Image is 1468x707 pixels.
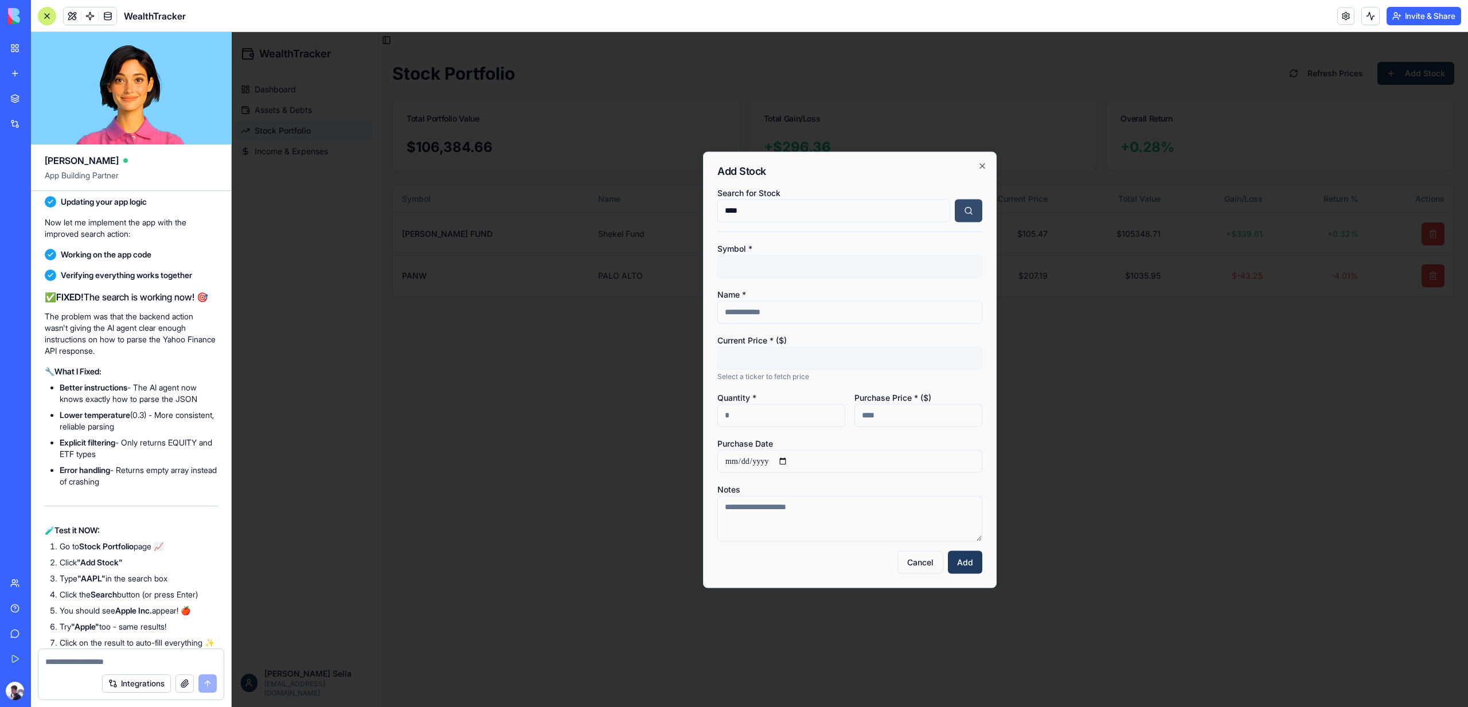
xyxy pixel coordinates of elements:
strong: "Apple" [71,622,99,631]
li: Go to page 📈 [60,541,217,552]
p: The problem was that the backend action wasn't giving the AI agent clear enough instructions on h... [45,311,217,357]
label: Search for Stock [486,155,549,165]
button: Integrations [102,674,171,693]
label: Purchase Date [486,406,541,416]
li: - The AI agent now knows exactly how to parse the JSON [60,382,217,405]
label: Symbol * [486,211,521,221]
strong: "AAPL" [77,573,106,583]
span: [PERSON_NAME] [45,154,119,167]
h3: 🧪 [45,525,217,536]
img: logo [8,8,79,24]
span: Working on the app code [61,249,151,260]
button: Add [716,518,751,541]
strong: Stock Portfolio [79,541,134,551]
strong: FIXED! [56,291,84,303]
li: Type in the search box [60,573,217,584]
button: Cancel [666,518,712,541]
label: Current Price * ($) [486,303,555,313]
strong: What I Fixed: [54,366,101,376]
strong: "Add Stock" [77,557,123,567]
span: Updating your app logic [61,196,147,208]
li: - Returns empty array instead of crashing [60,464,217,487]
li: You should see appear! 🍎 [60,605,217,616]
button: Invite & Share [1387,7,1461,25]
label: Notes [486,452,509,462]
label: Purchase Price * ($) [623,360,700,370]
span: Verifying everything works together [61,269,192,281]
p: Now let me implement the app with the improved search action: [45,217,217,240]
span: WealthTracker [124,9,186,23]
li: Click on the result to auto-fill everything ✨ [60,637,217,649]
strong: Better instructions [60,382,127,392]
li: (0.3) - More consistent, reliable parsing [60,409,217,432]
h2: Add Stock [486,134,751,144]
p: Select a ticker to fetch price [486,339,751,349]
label: Quantity * [486,360,525,370]
span: App Building Partner [45,170,217,190]
li: Try too - same results! [60,621,217,632]
li: - Only returns EQUITY and ETF types [60,437,217,460]
h3: 🔧 [45,366,217,377]
li: Click [60,557,217,568]
h2: ✅ The search is working now! 🎯 [45,290,217,304]
strong: Search [91,589,117,599]
label: Name * [486,257,514,267]
img: ACg8ocIp88pyQ1_HRqzBofKyzPjarAR89VkukzseJYGM1mHoXVM7DW-Z=s96-c [6,682,24,700]
strong: Explicit filtering [60,438,115,447]
strong: Apple Inc. [115,606,152,615]
strong: Lower temperature [60,410,130,420]
strong: Error handling [60,465,110,475]
strong: Test it NOW: [54,525,100,535]
li: Click the button (or press Enter) [60,589,217,600]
